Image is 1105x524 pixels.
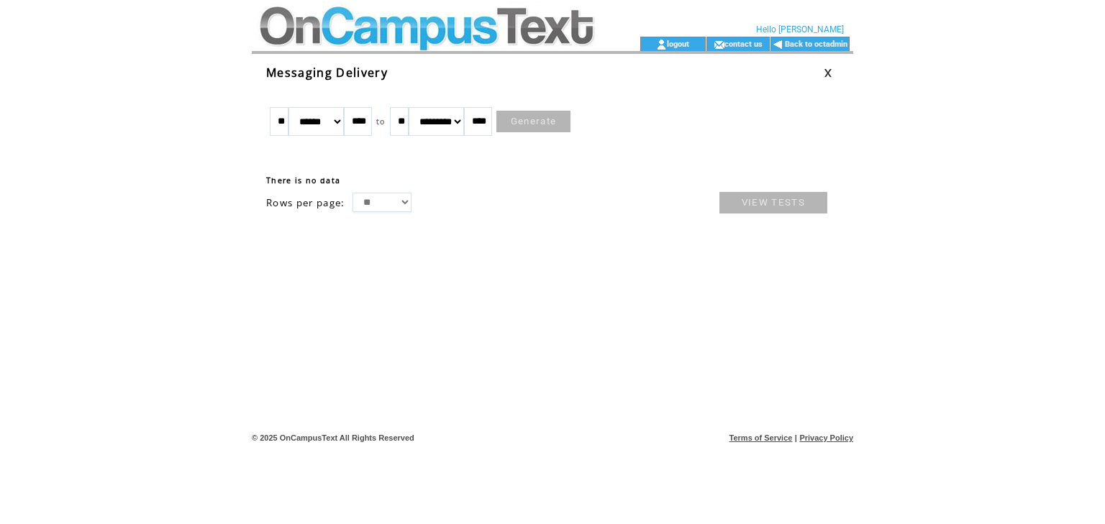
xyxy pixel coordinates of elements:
[729,433,793,442] a: Terms of Service
[266,175,340,185] span: There is no data
[496,111,571,132] a: Generate
[795,433,797,442] span: |
[252,433,414,442] span: © 2025 OnCampusText All Rights Reserved
[266,196,345,209] span: Rows per page:
[799,433,853,442] a: Privacy Policy
[773,39,783,50] img: backArrow.gif
[667,39,689,48] a: logout
[376,116,386,127] span: to
[785,40,847,49] a: Back to octadmin
[756,24,844,35] span: Hello [PERSON_NAME]
[714,39,724,50] img: contact_us_icon.gif
[724,39,763,48] a: contact us
[266,65,388,81] span: Messaging Delivery
[719,192,827,213] a: VIEW TESTS
[656,39,667,50] img: account_icon.gif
